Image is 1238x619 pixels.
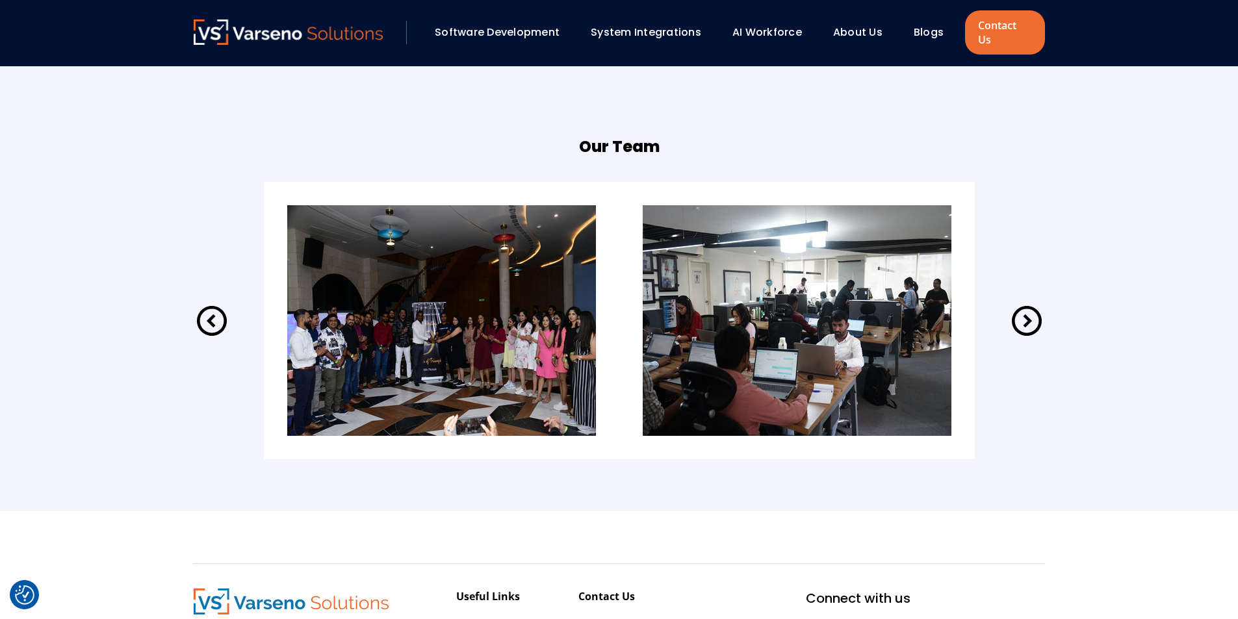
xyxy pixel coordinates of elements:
div: Blogs [907,21,962,44]
img: Revisit consent button [15,585,34,605]
a: Contact Us [965,10,1044,55]
button: Cookie Settings [15,585,34,605]
img: Varseno Solutions – Product Engineering & IT Services [194,588,389,614]
h5: Our Team [579,135,660,158]
div: System Integrations [584,21,719,44]
a: Blogs [914,25,944,40]
div: Useful Links [456,588,520,604]
div: Software Development [428,21,578,44]
a: Software Development [435,25,560,40]
div: Contact Us [578,588,635,604]
div: Connect with us [806,588,910,608]
a: System Integrations [591,25,701,40]
a: AI Workforce [732,25,802,40]
div: AI Workforce [726,21,820,44]
img: Varseno Solutions – Product Engineering & IT Services [194,19,383,45]
div: About Us [827,21,901,44]
a: About Us [833,25,883,40]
